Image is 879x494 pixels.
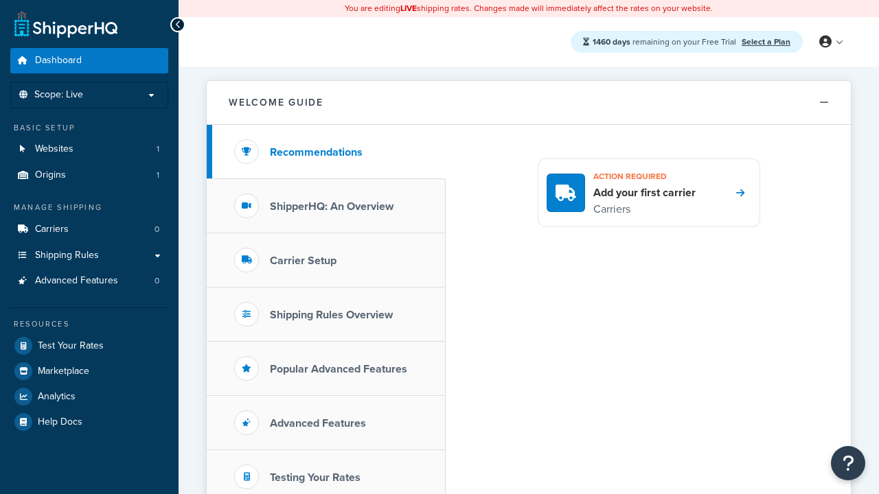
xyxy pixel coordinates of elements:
[34,89,83,101] span: Scope: Live
[593,185,696,200] h4: Add your first carrier
[38,366,89,377] span: Marketplace
[10,318,168,330] div: Resources
[35,275,118,287] span: Advanced Features
[10,137,168,162] li: Websites
[10,163,168,188] li: Origins
[270,146,363,158] h3: Recommendations
[10,217,168,242] li: Carriers
[10,333,168,358] a: Test Your Rates
[10,48,168,73] a: Dashboard
[593,36,630,48] strong: 1460 days
[10,359,168,384] a: Marketplace
[270,471,361,484] h3: Testing Your Rates
[229,97,323,108] h2: Welcome Guide
[10,410,168,434] a: Help Docs
[10,243,168,268] a: Shipping Rules
[742,36,790,48] a: Select a Plan
[270,309,393,321] h3: Shipping Rules Overview
[10,137,168,162] a: Websites1
[400,2,417,14] b: LIVE
[35,55,82,67] span: Dashboard
[35,224,69,235] span: Carriers
[38,340,104,352] span: Test Your Rates
[270,363,407,375] h3: Popular Advanced Features
[38,391,76,403] span: Analytics
[157,169,159,181] span: 1
[593,36,738,48] span: remaining on your Free Trial
[10,268,168,294] li: Advanced Features
[593,167,696,185] h3: Action required
[270,200,393,213] h3: ShipperHQ: An Overview
[155,275,159,287] span: 0
[10,384,168,409] a: Analytics
[35,169,66,181] span: Origins
[10,202,168,213] div: Manage Shipping
[155,224,159,235] span: 0
[157,143,159,155] span: 1
[270,417,366,430] h3: Advanced Features
[35,250,99,261] span: Shipping Rules
[207,81,851,125] button: Welcome Guide
[35,143,73,155] span: Websites
[270,255,336,267] h3: Carrier Setup
[10,217,168,242] a: Carriers0
[593,200,696,218] p: Carriers
[831,446,865,480] button: Open Resource Center
[10,122,168,134] div: Basic Setup
[38,416,82,428] span: Help Docs
[10,163,168,188] a: Origins1
[10,268,168,294] a: Advanced Features0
